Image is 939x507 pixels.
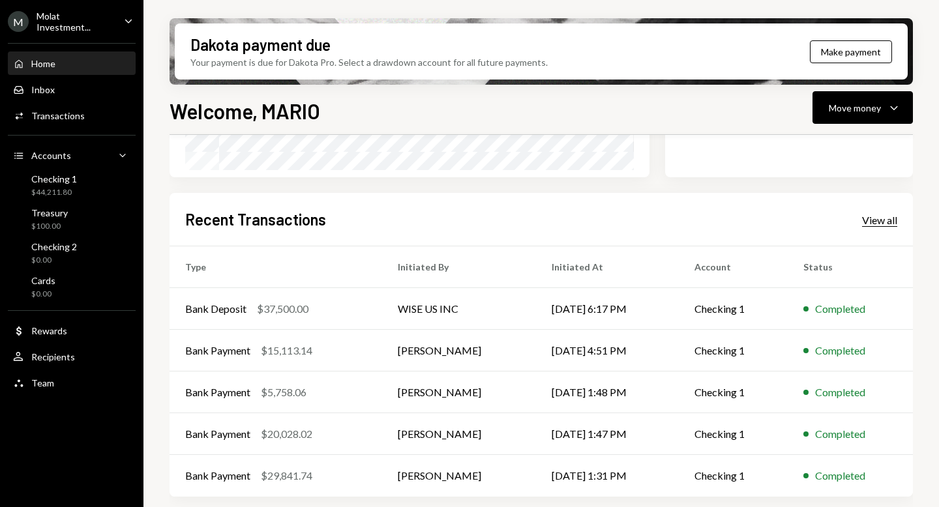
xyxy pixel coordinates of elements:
a: Rewards [8,319,136,342]
button: Make payment [810,40,892,63]
div: Molat Investment... [37,10,113,33]
div: $100.00 [31,221,68,232]
div: Bank Payment [185,426,250,442]
a: View all [862,212,897,227]
td: [DATE] 6:17 PM [536,288,679,330]
button: Move money [812,91,913,124]
div: Transactions [31,110,85,121]
div: Home [31,58,55,69]
a: Checking 1$44,211.80 [8,169,136,201]
div: $15,113.14 [261,343,312,358]
th: Type [170,246,382,288]
td: [PERSON_NAME] [382,371,536,413]
div: Accounts [31,150,71,161]
a: Home [8,51,136,75]
a: Cards$0.00 [8,271,136,302]
th: Account [679,246,788,288]
div: Rewards [31,325,67,336]
h1: Welcome, MARIO [170,98,320,124]
div: Completed [815,468,865,484]
div: $29,841.74 [261,468,312,484]
a: Team [8,371,136,394]
div: Your payment is due for Dakota Pro. Select a drawdown account for all future payments. [190,55,548,69]
td: [PERSON_NAME] [382,455,536,497]
div: $0.00 [31,289,55,300]
td: [PERSON_NAME] [382,330,536,371]
div: $44,211.80 [31,187,77,198]
div: $37,500.00 [257,301,308,317]
div: Inbox [31,84,55,95]
a: Recipients [8,345,136,368]
td: [DATE] 1:31 PM [536,455,679,497]
td: Checking 1 [679,288,788,330]
div: Bank Payment [185,384,250,400]
div: Completed [815,343,865,358]
div: Cards [31,275,55,286]
td: WISE US INC [382,288,536,330]
a: Treasury$100.00 [8,203,136,235]
div: Move money [829,101,881,115]
h2: Recent Transactions [185,209,326,230]
td: [DATE] 1:47 PM [536,413,679,455]
div: Checking 2 [31,241,77,252]
div: Bank Payment [185,343,250,358]
td: Checking 1 [679,455,788,497]
div: Completed [815,426,865,442]
div: Team [31,377,54,388]
div: Completed [815,384,865,400]
a: Inbox [8,78,136,101]
td: Checking 1 [679,371,788,413]
a: Transactions [8,104,136,127]
td: [PERSON_NAME] [382,413,536,455]
div: $0.00 [31,255,77,266]
td: [DATE] 4:51 PM [536,330,679,371]
div: Completed [815,301,865,317]
div: Bank Deposit [185,301,246,317]
div: Treasury [31,207,68,218]
th: Status [788,246,913,288]
a: Accounts [8,143,136,167]
th: Initiated At [536,246,679,288]
td: Checking 1 [679,413,788,455]
th: Initiated By [382,246,536,288]
td: Checking 1 [679,330,788,371]
div: M [8,11,29,32]
div: Dakota payment due [190,34,331,55]
div: $20,028.02 [261,426,312,442]
div: $5,758.06 [261,384,306,400]
td: [DATE] 1:48 PM [536,371,679,413]
div: Checking 1 [31,173,77,184]
div: View all [862,214,897,227]
div: Bank Payment [185,468,250,484]
a: Checking 2$0.00 [8,237,136,268]
div: Recipients [31,351,75,362]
